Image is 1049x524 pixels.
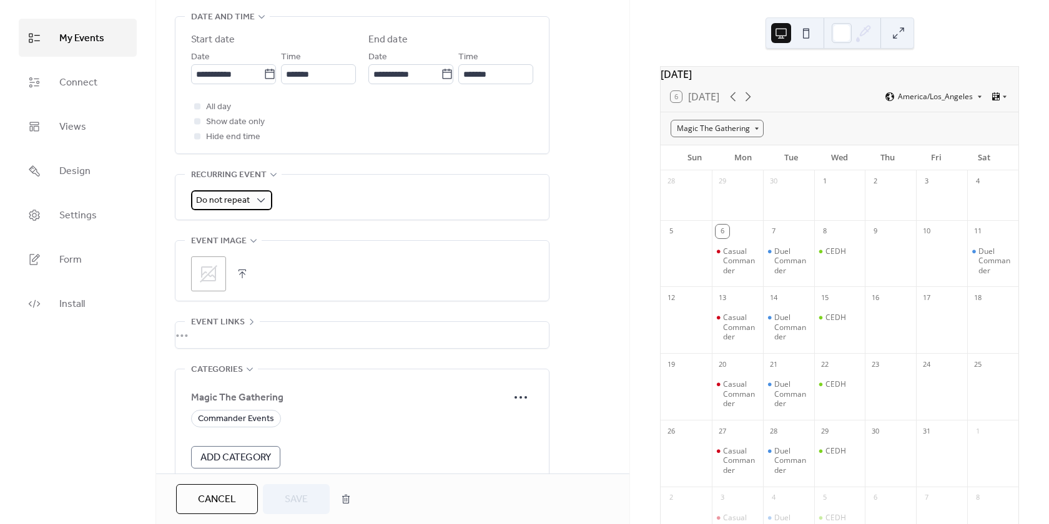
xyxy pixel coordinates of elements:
a: My Events [19,19,137,57]
div: 6 [869,491,882,505]
span: Recurring event [191,168,267,183]
span: Form [59,250,82,269]
div: 23 [869,357,882,371]
div: 1 [818,175,832,188]
span: Categories [191,362,243,377]
div: Duel Commander [967,246,1018,276]
div: End date [368,32,408,47]
div: CEDH [814,446,865,456]
div: 20 [716,357,729,371]
div: 26 [664,424,678,438]
div: 21 [767,357,781,371]
div: 3 [920,175,933,188]
div: 28 [767,424,781,438]
div: Mon [719,145,767,170]
div: 5 [818,491,832,505]
div: 2 [664,491,678,505]
div: CEDH [825,446,846,456]
div: Casual Commander [712,379,763,409]
span: Views [59,117,86,137]
div: 29 [818,424,832,438]
span: Commander Events [198,412,274,427]
span: Time [458,50,478,65]
button: Cancel [176,484,258,514]
span: Date [191,50,210,65]
div: 18 [971,291,985,304]
div: 30 [869,424,882,438]
div: Duel Commander [774,446,809,475]
div: Casual Commander [723,313,758,342]
span: All day [206,100,231,115]
div: Wed [815,145,864,170]
div: 28 [664,175,678,188]
div: CEDH [825,379,846,389]
div: CEDH [825,513,846,523]
div: 30 [767,175,781,188]
div: 6 [716,225,729,238]
div: 15 [818,291,832,304]
div: 16 [869,291,882,304]
span: My Events [59,29,104,48]
div: CEDH [814,379,865,389]
div: Casual Commander [723,379,758,409]
div: 5 [664,225,678,238]
div: Casual Commander [712,313,763,342]
div: Duel Commander [763,246,814,276]
div: 7 [767,225,781,238]
div: CEDH [814,513,865,523]
div: 12 [664,291,678,304]
span: America/Los_Angeles [898,93,973,100]
div: Start date [191,32,235,47]
div: 19 [664,357,678,371]
div: 17 [920,291,933,304]
div: Duel Commander [774,379,809,409]
div: Casual Commander [712,246,763,276]
div: 4 [971,175,985,188]
div: 4 [767,491,781,505]
div: [DATE] [661,67,1018,82]
div: 27 [716,424,729,438]
div: 8 [971,491,985,505]
div: 25 [971,357,985,371]
span: Event image [191,234,247,249]
div: 7 [920,491,933,505]
a: Design [19,152,137,190]
div: Duel Commander [774,246,809,276]
div: 10 [920,225,933,238]
span: Event links [191,315,245,330]
span: Show date only [206,115,265,130]
div: ; [191,256,226,291]
span: Time [281,50,301,65]
div: ••• [175,322,549,348]
div: Casual Commander [723,246,758,276]
div: 2 [869,175,882,188]
div: 3 [716,491,729,505]
div: 11 [971,225,985,238]
a: Form [19,240,137,278]
div: CEDH [814,313,865,323]
span: Date [368,50,387,65]
a: Views [19,107,137,145]
button: Add Category [191,446,280,468]
span: Add Category [200,450,271,465]
span: Do not repeat [196,192,250,209]
a: Connect [19,63,137,101]
div: 31 [920,424,933,438]
div: CEDH [825,246,846,256]
div: 14 [767,291,781,304]
div: Duel Commander [763,313,814,342]
span: Connect [59,73,97,92]
div: Duel Commander [763,446,814,475]
span: Date and time [191,10,255,25]
div: Casual Commander [712,446,763,475]
span: Install [59,294,85,314]
div: 1 [971,424,985,438]
div: 9 [869,225,882,238]
a: Install [19,284,137,323]
div: Duel Commander [978,246,1013,276]
div: Sun [671,145,719,170]
div: 24 [920,357,933,371]
div: 13 [716,291,729,304]
div: Sat [960,145,1008,170]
